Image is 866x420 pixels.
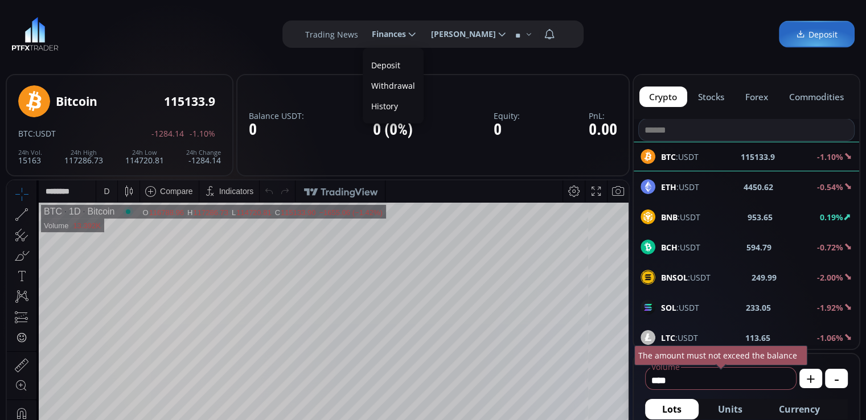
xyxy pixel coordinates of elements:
[748,211,773,223] b: 953.65
[56,95,97,108] div: Bitcoin
[645,399,699,419] button: Lots
[186,149,221,164] div: -1284.14
[817,272,843,283] b: -2.00%
[125,149,164,156] div: 24h Low
[745,332,770,344] b: 113.65
[64,149,103,164] div: 117286.73
[661,182,676,192] b: ETH
[662,402,682,416] span: Lots
[55,26,73,36] div: 1D
[312,28,375,36] div: −1655.06 (−1.42%)
[779,21,855,48] a: Deposit
[225,28,229,36] div: L
[718,402,742,416] span: Units
[661,302,699,314] span: :USDT
[661,241,700,253] span: :USDT
[73,26,108,36] div: Bitcoin
[366,56,421,74] a: Deposit
[762,399,837,419] button: Currency
[661,302,676,313] b: SOL
[634,345,807,365] div: The amount must not exceed the balance
[589,121,617,139] div: 0.00
[268,28,274,36] div: C
[186,28,221,36] div: 117286.73
[18,149,42,156] div: 24h Vol.
[229,28,264,36] div: 114720.81
[125,149,164,164] div: 114720.81
[249,121,304,139] div: 0
[589,112,617,120] label: PnL:
[796,28,838,40] span: Deposit
[817,182,843,192] b: -0.54%
[817,242,843,253] b: -0.72%
[11,17,59,51] img: LOGO
[151,129,184,138] span: -1284.14
[825,369,848,388] button: -
[186,149,221,156] div: 24h Change
[661,181,699,193] span: :USDT
[249,112,304,120] label: Balance USDT:
[494,112,520,120] label: Equity:
[779,402,820,416] span: Currency
[364,23,406,46] span: Finances
[494,121,520,139] div: 0
[26,397,31,413] div: Hide Drawings Toolbar
[33,128,56,139] span: :USDT
[136,28,142,36] div: O
[661,332,698,344] span: :USDT
[164,95,215,108] div: 115133.9
[180,28,186,36] div: H
[142,28,177,36] div: 116788.96
[18,128,33,139] span: BTC
[18,149,42,164] div: 15163
[661,272,688,283] b: BNSOL
[661,271,711,283] span: :USDT
[212,6,247,15] div: Indicators
[37,41,61,50] div: Volume
[817,332,843,343] b: -1.06%
[661,242,678,253] b: BCH
[661,212,678,223] b: BNB
[66,41,93,50] div: 13.392K
[366,77,421,94] label: Withdrawal
[10,152,19,163] div: 
[639,87,687,107] button: crypto
[305,28,358,40] label: Trading News
[779,87,853,107] button: commodities
[153,6,186,15] div: Compare
[97,6,102,15] div: D
[799,369,822,388] button: +
[817,302,843,313] b: -1.92%
[190,129,215,138] span: -1.10%
[423,23,496,46] span: [PERSON_NAME]
[116,26,126,36] div: Market open
[736,87,778,107] button: forex
[688,87,734,107] button: stocks
[820,212,843,223] b: 0.19%
[744,181,773,193] b: 4450.62
[752,271,777,283] b: 249.99
[746,302,771,314] b: 233.05
[701,399,760,419] button: Units
[373,121,424,139] div: 0 (0%)
[661,211,700,223] span: :USDT
[274,28,309,36] div: 115133.90
[661,332,675,343] b: LTC
[366,97,421,115] a: History
[64,149,103,156] div: 24h High
[746,241,771,253] b: 594.79
[37,26,55,36] div: BTC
